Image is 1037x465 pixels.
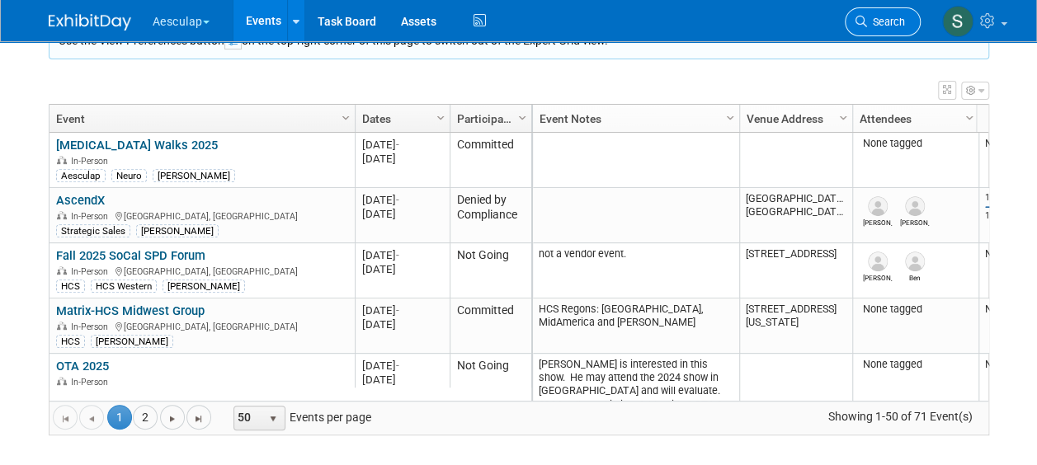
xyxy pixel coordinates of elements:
a: Go to the first page [53,405,78,430]
td: not a vendor event. [533,243,739,298]
div: [DATE] [362,359,442,373]
a: Column Settings [431,105,450,129]
a: Go to the next page [160,405,185,430]
a: Column Settings [721,105,739,129]
div: Aesculap [56,169,106,182]
img: In-Person Event [57,322,67,330]
span: - [396,249,399,261]
div: [DATE] [362,262,442,276]
a: Go to the previous page [79,405,104,430]
div: Neuro [111,169,147,182]
div: [GEOGRAPHIC_DATA], [GEOGRAPHIC_DATA] [56,319,347,333]
td: [STREET_ADDRESS][US_STATE] [739,298,852,354]
img: Sara Hurson [942,6,973,37]
span: Go to the next page [166,412,179,425]
a: 2 [133,405,158,430]
a: OTA 2025 [56,359,109,373]
img: ExhibitDay [49,14,131,31]
div: [DATE] [362,373,442,387]
div: None tagged [859,358,972,371]
td: [GEOGRAPHIC_DATA], [GEOGRAPHIC_DATA] [739,188,852,243]
a: Column Settings [960,105,978,129]
div: Lucas McDown [900,216,929,227]
a: Search [845,7,921,36]
span: select [266,412,280,425]
div: None tagged [859,303,972,316]
a: Go to the last page [186,405,211,430]
a: Fall 2025 SoCal SPD Forum [56,248,205,263]
a: Matrix-HCS Midwest Group [56,303,205,318]
span: Search [867,16,905,28]
a: Column Settings [513,105,531,129]
td: HCS Regons: [GEOGRAPHIC_DATA], MidAmerica and [PERSON_NAME] [533,298,739,354]
span: Column Settings [724,111,737,124]
div: [PERSON_NAME] [136,224,219,237]
div: [DATE] [362,317,442,331]
span: Column Settings [837,111,850,124]
div: [PERSON_NAME] [91,335,173,348]
a: Column Settings [834,105,852,129]
span: Column Settings [963,111,976,124]
div: Jennifer Greisen [863,216,892,227]
div: Ben Grimes-Viskup [900,271,929,282]
td: Committed [450,133,531,188]
span: In-Person [71,322,113,332]
div: HCS [56,279,85,293]
span: Events per page [212,405,388,430]
img: In-Person Event [57,156,67,164]
img: Jarrett Anderson [868,251,888,271]
div: [DATE] [362,193,442,207]
td: Committed [450,298,531,354]
span: In-Person [71,211,113,222]
div: Strategic Sales [56,224,130,237]
span: Column Settings [434,111,447,124]
div: [PERSON_NAME] [153,169,235,182]
span: Showing 1-50 of 71 Event(s) [813,405,988,428]
div: [GEOGRAPHIC_DATA], [GEOGRAPHIC_DATA] [56,209,347,223]
a: Attendees [860,105,968,133]
td: [STREET_ADDRESS] [739,243,852,298]
span: - [396,359,399,372]
img: In-Person Event [57,266,67,275]
a: Event [56,105,344,133]
span: 1 [107,405,132,430]
span: - [396,194,399,206]
div: HCS [56,335,85,348]
img: Ben Grimes-Viskup [905,251,925,271]
span: Go to the first page [59,412,72,425]
div: Jarrett Anderson [863,271,892,282]
div: [GEOGRAPHIC_DATA], [GEOGRAPHIC_DATA] [56,264,347,278]
a: Column Settings [337,105,355,129]
a: Venue Address [747,105,841,133]
span: In-Person [71,266,113,277]
span: - [396,139,399,151]
td: Denied by Compliance [450,188,531,243]
div: [DATE] [362,303,442,317]
div: None tagged [859,137,972,150]
span: Column Settings [516,111,529,124]
td: Not Going [450,354,531,416]
span: Column Settings [339,111,352,124]
span: Go to the last page [192,412,205,425]
img: Jennifer Greisen [868,196,888,216]
span: Go to the previous page [85,412,98,425]
div: [DATE] [362,152,442,166]
a: Event Notes [540,105,728,133]
td: Not Going [450,243,531,298]
a: Participation [457,105,521,133]
div: [DATE] [362,248,442,262]
img: In-Person Event [57,377,67,385]
td: [PERSON_NAME] is interested in this show. He may attend the 2024 show in [GEOGRAPHIC_DATA] and wi... [533,354,739,430]
div: [DATE] [362,207,442,221]
span: 50 [234,406,262,430]
div: HCS Western [91,279,157,293]
div: [PERSON_NAME] [163,279,245,293]
span: In-Person [71,156,113,167]
div: [DATE] [362,138,442,152]
span: - [396,304,399,317]
a: AscendX [56,193,105,208]
img: In-Person Event [57,211,67,219]
img: Lucas McDown [905,196,925,216]
a: [MEDICAL_DATA] Walks 2025 [56,138,218,153]
a: Dates [362,105,439,133]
